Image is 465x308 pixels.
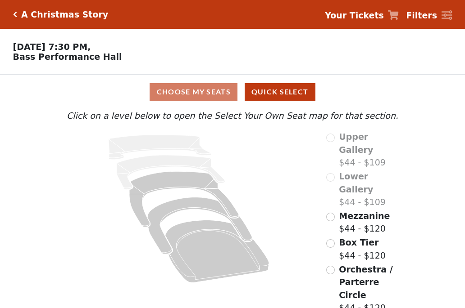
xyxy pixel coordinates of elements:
span: Box Tier [339,237,378,247]
label: $44 - $120 [339,236,386,262]
path: Lower Gallery - Seats Available: 0 [117,155,225,189]
button: Quick Select [245,83,315,101]
a: Your Tickets [325,9,399,22]
label: $44 - $109 [339,170,401,209]
span: Mezzanine [339,211,390,221]
span: Orchestra / Parterre Circle [339,264,392,300]
a: Click here to go back to filters [13,11,17,18]
h5: A Christmas Story [21,9,108,20]
strong: Your Tickets [325,10,384,20]
label: $44 - $109 [339,130,401,169]
path: Upper Gallery - Seats Available: 0 [109,135,211,160]
p: Click on a level below to open the Select Your Own Seat map for that section. [64,109,401,122]
span: Upper Gallery [339,132,373,155]
path: Orchestra / Parterre Circle - Seats Available: 247 [165,220,269,283]
label: $44 - $120 [339,210,390,235]
a: Filters [406,9,452,22]
span: Lower Gallery [339,171,373,194]
strong: Filters [406,10,437,20]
